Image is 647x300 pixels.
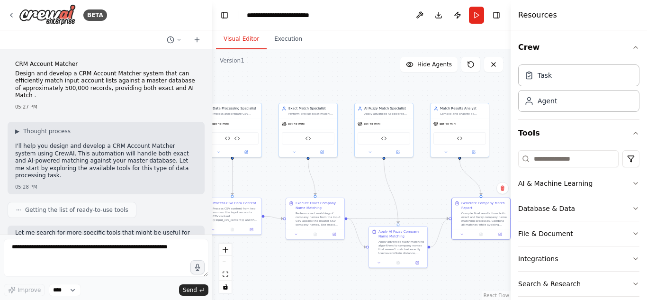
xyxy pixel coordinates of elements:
[15,127,19,135] span: ▶
[15,70,197,100] p: Design and develop a CRM Account Matcher system that can efficiently match input account lists ag...
[538,71,552,80] div: Task
[179,284,208,296] button: Send
[490,9,503,22] button: Hide right sidebar
[220,57,244,64] div: Version 1
[461,201,507,210] div: Generate Company Match Report
[279,103,338,157] div: Exact Match SpecialistPerform precise exact matching of company names from the input CSV against ...
[381,136,387,141] img: Fuzzy Account Matcher
[296,201,341,210] div: Execute Exact Company Name Matching
[296,211,341,227] div: Perform exact matching of company names from the input CSV against the master CSV company names. ...
[213,207,259,222] div: Process CSV content from two sources: the input accounts CSV content ({input_csv_content}) and th...
[471,231,491,237] button: No output available
[15,229,197,244] p: Let me search for more specific tools that might be useful for data processing, CSV handling, and...
[15,127,71,135] button: ▶Thought process
[23,127,71,135] span: Thought process
[212,122,229,126] span: gpt-4o-mini
[19,4,76,26] img: Logo
[15,103,197,110] div: 05:27 PM
[183,286,197,294] span: Send
[15,143,197,180] p: I'll help you design and develop a CRM Account Matcher system using CrewAI. This automation will ...
[518,171,639,196] button: AI & Machine Learning
[25,206,128,214] span: Getting the list of ready-to-use tools
[4,284,45,296] button: Improve
[233,149,260,155] button: Open in side panel
[247,10,309,20] nav: breadcrumb
[267,29,310,49] button: Execution
[518,254,558,264] div: Integrations
[213,201,256,206] div: Process CSV Data Content
[417,61,452,68] span: Hide Agents
[219,244,232,293] div: React Flow controls
[288,122,305,126] span: gpt-4o-mini
[451,198,511,240] div: Generate Company Match ReportCompile final results from both exact and fuzzy company name matchin...
[305,231,325,237] button: No output available
[230,160,235,195] g: Edge from 8fad5bb9-19dd-416a-bc93-cd3885908ac8 to d4389b18-8928-4c03-a1af-dda4347aa8fe
[518,34,639,61] button: Crew
[518,196,639,221] button: Database & Data
[430,103,489,157] div: Match Results AnalystCompile and analyze all matching results to generate comprehensive reports, ...
[518,9,557,21] h4: Resources
[385,149,412,155] button: Open in side panel
[378,229,424,239] div: Apply AI Fuzzy Company Name Matching
[326,231,342,237] button: Open in side panel
[286,198,345,240] div: Execute Exact Company Name MatchingPerform exact matching of company names from the input CSV aga...
[306,160,318,195] g: Edge from edb7d458-4c29-470f-b1bc-918e1be961ba to 4484c487-fb9f-4659-afbc-afe126a6a892
[388,260,408,265] button: No output available
[518,61,639,119] div: Crew
[163,34,186,45] button: Switch to previous chat
[18,286,41,294] span: Improve
[222,227,242,232] button: No output available
[440,122,456,126] span: gpt-4o-mini
[219,281,232,293] button: toggle interactivity
[216,29,267,49] button: Visual Editor
[15,61,197,68] p: CRM Account Matcher
[518,179,593,188] div: AI & Machine Learning
[288,106,334,111] div: Exact Match Specialist
[378,240,424,255] div: Apply advanced fuzzy matching algorithms to company names that weren't matched exactly. Use Leven...
[368,226,428,268] div: Apply AI Fuzzy Company Name MatchingApply advanced fuzzy matching algorithms to company names tha...
[190,260,205,274] button: Click to speak your automation idea
[518,272,639,296] button: Search & Research
[243,227,260,232] button: Open in side panel
[203,103,262,157] div: Data Processing SpecialistProcess and prepare CSV account files (both input accounts CSV and mast...
[219,244,232,256] button: zoom in
[440,106,486,111] div: Match Results Analyst
[189,34,205,45] button: Start a new chat
[518,204,575,213] div: Database & Data
[213,112,259,116] div: Process and prepare CSV account files (both input accounts CSV and master accounts CSV) with comp...
[83,9,107,21] div: BETA
[348,216,449,221] g: Edge from 4484c487-fb9f-4659-afbc-afe126a6a892 to fa19bacd-a419-4294-a659-13af4727f6dd
[518,246,639,271] button: Integrations
[492,231,508,237] button: Open in side panel
[218,9,231,22] button: Hide left sidebar
[306,136,311,141] img: ExactAccountMatcher
[364,122,380,126] span: gpt-4o-mini
[458,160,484,195] g: Edge from aa9d9d21-8aa6-40e6-b8f6-58fa1d081894 to fa19bacd-a419-4294-a659-13af4727f6dd
[461,211,507,227] div: Compile final results from both exact and fuzzy company name matching processes. Combine all matc...
[440,112,486,116] div: Compile and analyze all matching results to generate comprehensive reports, insights, and actiona...
[288,112,334,116] div: Perform precise exact matching of company names from the input CSV against the master CSV company...
[213,106,259,111] div: Data Processing Specialist
[364,106,410,111] div: AI Fuzzy Match Specialist
[400,57,458,72] button: Hide Agents
[265,214,283,221] g: Edge from d4389b18-8928-4c03-a1af-dda4347aa8fe to 4484c487-fb9f-4659-afbc-afe126a6a892
[15,183,197,191] div: 05:28 PM
[225,136,231,141] img: Data Processor
[348,216,366,249] g: Edge from 4484c487-fb9f-4659-afbc-afe126a6a892 to d53f607b-2b5a-4a8b-a55d-59eb998f538e
[484,293,509,298] a: React Flow attribution
[234,136,240,141] img: CSV Data Handler
[496,182,509,194] button: Delete node
[457,136,463,141] img: Match Results Compiler
[518,221,639,246] button: File & Document
[538,96,557,106] div: Agent
[518,279,581,289] div: Search & Research
[382,160,401,224] g: Edge from 70cea209-a6d6-4166-b386-17196001791d to d53f607b-2b5a-4a8b-a55d-59eb998f538e
[354,103,413,157] div: AI Fuzzy Match SpecialistApply advanced AI-powered fuzzy matching algorithms to find similar comp...
[409,260,425,265] button: Open in side panel
[431,216,449,249] g: Edge from d53f607b-2b5a-4a8b-a55d-59eb998f538e to fa19bacd-a419-4294-a659-13af4727f6dd
[364,112,410,116] div: Apply advanced AI-powered fuzzy matching algorithms to find similar company names that weren't ca...
[309,149,336,155] button: Open in side panel
[460,149,487,155] button: Open in side panel
[518,229,573,238] div: File & Document
[203,198,262,235] div: Process CSV Data ContentProcess CSV content from two sources: the input accounts CSV content ({in...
